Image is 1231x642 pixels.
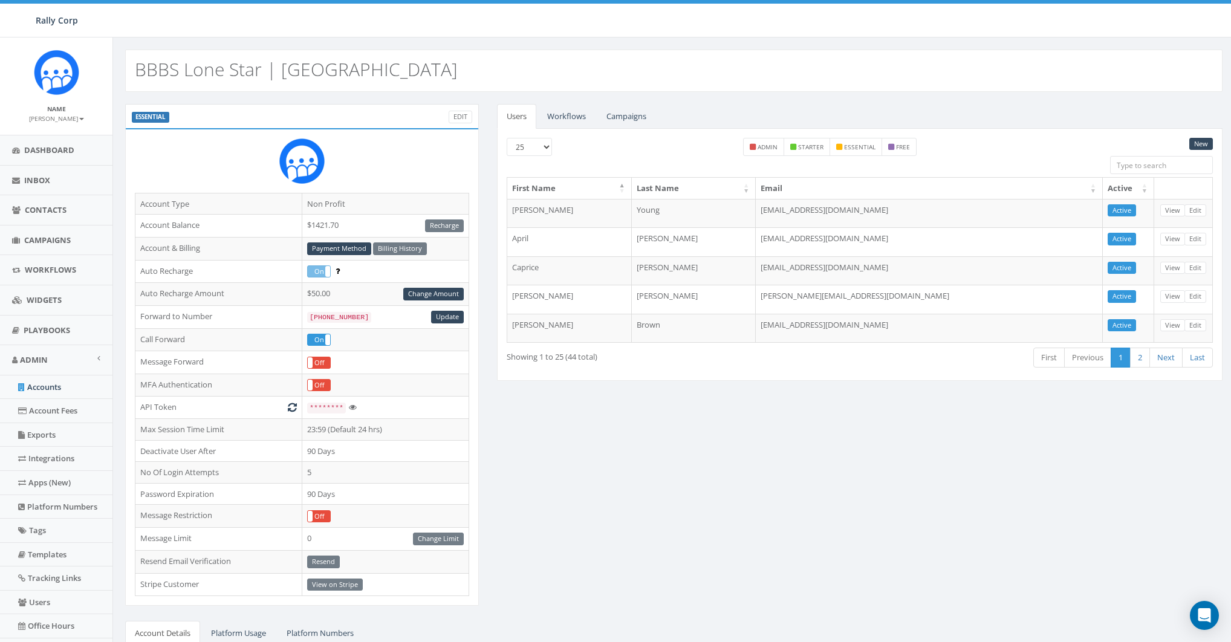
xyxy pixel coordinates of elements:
[1184,290,1206,303] a: Edit
[29,114,84,123] small: [PERSON_NAME]
[288,403,297,411] i: Generate New Token
[632,199,756,228] td: Young
[756,199,1103,228] td: [EMAIL_ADDRESS][DOMAIN_NAME]
[302,462,469,484] td: 5
[308,357,330,368] label: Off
[135,505,302,528] td: Message Restriction
[756,227,1103,256] td: [EMAIL_ADDRESS][DOMAIN_NAME]
[507,199,632,228] td: [PERSON_NAME]
[538,104,596,129] a: Workflows
[29,112,84,123] a: [PERSON_NAME]
[449,111,472,123] a: Edit
[307,265,331,277] div: OnOff
[135,440,302,462] td: Deactivate User After
[1184,204,1206,217] a: Edit
[403,288,464,300] a: Change Amount
[25,264,76,275] span: Workflows
[36,15,78,26] span: Rally Corp
[20,354,48,365] span: Admin
[1160,319,1185,332] a: View
[507,285,632,314] td: [PERSON_NAME]
[24,325,70,336] span: Playbooks
[507,256,632,285] td: Caprice
[1190,601,1219,630] div: Open Intercom Messenger
[307,242,371,255] a: Payment Method
[135,283,302,306] td: Auto Recharge Amount
[1160,290,1185,303] a: View
[1160,233,1185,245] a: View
[1130,348,1150,368] a: 2
[1111,348,1131,368] a: 1
[308,380,330,391] label: Off
[758,143,778,151] small: admin
[135,351,302,374] td: Message Forward
[431,311,464,323] a: Update
[135,397,302,419] td: API Token
[135,305,302,328] td: Forward to Number
[507,314,632,343] td: [PERSON_NAME]
[135,527,302,550] td: Message Limit
[632,285,756,314] td: [PERSON_NAME]
[308,266,330,277] label: On
[279,138,325,184] img: Rally_Corp_Icon.png
[302,193,469,215] td: Non Profit
[307,379,331,391] div: OnOff
[47,105,66,113] small: Name
[597,104,656,129] a: Campaigns
[632,314,756,343] td: Brown
[135,573,302,596] td: Stripe Customer
[1184,262,1206,274] a: Edit
[24,235,71,245] span: Campaigns
[1108,319,1136,332] a: Active
[632,227,756,256] td: [PERSON_NAME]
[507,227,632,256] td: April
[1108,233,1136,245] a: Active
[27,294,62,305] span: Widgets
[507,178,632,199] th: First Name: activate to sort column descending
[632,256,756,285] td: [PERSON_NAME]
[756,314,1103,343] td: [EMAIL_ADDRESS][DOMAIN_NAME]
[507,346,790,363] div: Showing 1 to 25 (44 total)
[135,419,302,441] td: Max Session Time Limit
[307,312,371,323] code: [PHONE_NUMBER]
[896,143,910,151] small: free
[302,419,469,441] td: 23:59 (Default 24 hrs)
[302,483,469,505] td: 90 Days
[1103,178,1154,199] th: Active: activate to sort column ascending
[1110,156,1213,174] input: Type to search
[135,193,302,215] td: Account Type
[307,334,331,346] div: OnOff
[302,215,469,238] td: $1421.70
[135,328,302,351] td: Call Forward
[1182,348,1213,368] a: Last
[34,50,79,95] img: Icon_1.png
[135,483,302,505] td: Password Expiration
[632,178,756,199] th: Last Name: activate to sort column ascending
[135,550,302,573] td: Resend Email Verification
[756,178,1103,199] th: Email: activate to sort column ascending
[302,440,469,462] td: 90 Days
[336,265,340,276] span: Enable to prevent campaign failure.
[302,283,469,306] td: $50.00
[1184,319,1206,332] a: Edit
[135,374,302,397] td: MFA Authentication
[756,256,1103,285] td: [EMAIL_ADDRESS][DOMAIN_NAME]
[308,511,330,522] label: Off
[24,175,50,186] span: Inbox
[308,334,330,345] label: On
[1108,204,1136,217] a: Active
[1108,262,1136,274] a: Active
[135,237,302,260] td: Account & Billing
[307,510,331,522] div: OnOff
[1189,138,1213,151] a: New
[756,285,1103,314] td: [PERSON_NAME][EMAIL_ADDRESS][DOMAIN_NAME]
[844,143,875,151] small: essential
[135,59,458,79] h2: BBBS Lone Star | [GEOGRAPHIC_DATA]
[798,143,823,151] small: starter
[1160,262,1185,274] a: View
[135,260,302,283] td: Auto Recharge
[1033,348,1065,368] a: First
[135,462,302,484] td: No Of Login Attempts
[497,104,536,129] a: Users
[24,144,74,155] span: Dashboard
